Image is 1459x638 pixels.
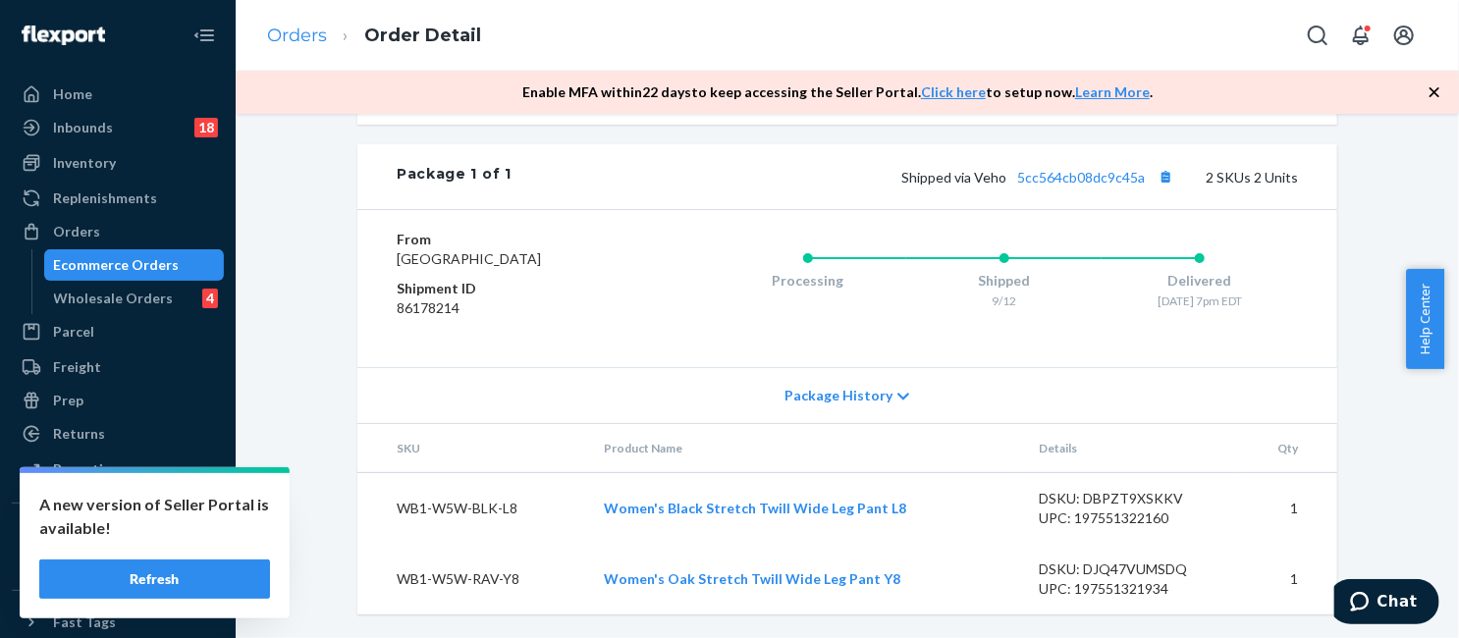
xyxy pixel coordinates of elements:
[39,559,270,599] button: Refresh
[1406,269,1444,369] button: Help Center
[1039,489,1223,508] div: DSKU: DBPZT9XSKKV
[44,283,225,314] a: Wholesale Orders4
[522,82,1153,102] p: Enable MFA within 22 days to keep accessing the Seller Portal. to setup now. .
[357,473,589,545] td: WB1-W5W-BLK-L8
[53,188,157,208] div: Replenishments
[1239,473,1337,545] td: 1
[1039,579,1223,599] div: UPC: 197551321934
[53,391,83,410] div: Prep
[53,459,119,479] div: Reporting
[53,357,101,377] div: Freight
[53,118,113,137] div: Inbounds
[53,322,94,342] div: Parcel
[1017,169,1145,186] a: 5cc564cb08dc9c45a
[357,424,589,473] th: SKU
[251,7,497,65] ol: breadcrumbs
[784,386,892,405] span: Package History
[906,292,1103,309] div: 9/12
[54,255,180,275] div: Ecommerce Orders
[589,424,1024,473] th: Product Name
[710,271,906,291] div: Processing
[512,164,1298,189] div: 2 SKUs 2 Units
[53,612,116,632] div: Fast Tags
[397,298,631,318] dd: 86178214
[1239,424,1337,473] th: Qty
[1039,508,1223,528] div: UPC: 197551322160
[12,607,224,638] button: Fast Tags
[397,164,512,189] div: Package 1 of 1
[54,289,174,308] div: Wholesale Orders
[1102,292,1298,309] div: [DATE] 7pm EDT
[12,519,224,551] button: Integrations
[12,418,224,450] a: Returns
[53,222,100,241] div: Orders
[357,544,589,614] td: WB1-W5W-RAV-Y8
[1334,579,1439,628] iframe: Opens a widget where you can chat to one of our agents
[605,570,901,587] a: Women's Oak Stretch Twill Wide Leg Pant Y8
[1075,83,1150,100] a: Learn More
[397,230,631,249] dt: From
[12,558,224,582] a: Add Integration
[267,25,327,46] a: Orders
[44,249,225,281] a: Ecommerce Orders
[906,271,1103,291] div: Shipped
[1341,16,1380,55] button: Open notifications
[921,83,986,100] a: Click here
[53,424,105,444] div: Returns
[901,169,1178,186] span: Shipped via Veho
[185,16,224,55] button: Close Navigation
[12,216,224,247] a: Orders
[12,316,224,347] a: Parcel
[12,147,224,179] a: Inventory
[12,453,224,485] a: Reporting
[202,289,218,308] div: 4
[39,493,270,540] p: A new version of Seller Portal is available!
[1298,16,1337,55] button: Open Search Box
[194,118,218,137] div: 18
[12,385,224,416] a: Prep
[397,250,541,267] span: [GEOGRAPHIC_DATA]
[1102,271,1298,291] div: Delivered
[364,25,481,46] a: Order Detail
[12,79,224,110] a: Home
[53,84,92,104] div: Home
[22,26,105,45] img: Flexport logo
[605,500,907,516] a: Women's Black Stretch Twill Wide Leg Pant L8
[1239,544,1337,614] td: 1
[397,279,631,298] dt: Shipment ID
[1153,164,1178,189] button: Copy tracking number
[1384,16,1424,55] button: Open account menu
[53,153,116,173] div: Inventory
[1039,559,1223,579] div: DSKU: DJQ47VUMSDQ
[1023,424,1239,473] th: Details
[12,112,224,143] a: Inbounds18
[12,183,224,214] a: Replenishments
[12,351,224,383] a: Freight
